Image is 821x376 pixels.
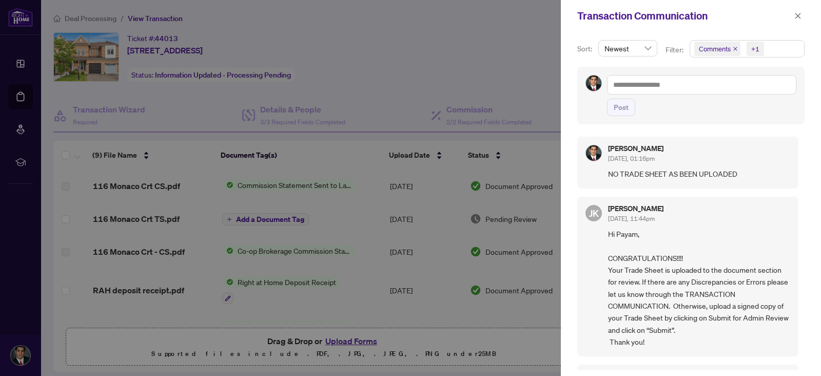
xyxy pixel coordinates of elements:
[586,76,601,91] img: Profile Icon
[608,205,663,212] h5: [PERSON_NAME]
[589,206,599,220] span: JK
[699,44,731,54] span: Comments
[607,99,635,116] button: Post
[694,42,740,56] span: Comments
[577,8,791,24] div: Transaction Communication
[608,215,655,222] span: [DATE], 11:44pm
[608,228,790,348] span: Hi Payam, CONGRATULATIONS!!!! Your Trade Sheet is uploaded to the document section for review. If...
[586,145,601,161] img: Profile Icon
[666,44,685,55] p: Filter:
[733,46,738,51] span: close
[608,168,790,180] span: NO TRADE SHEET AS BEEN UPLOADED
[608,155,655,162] span: [DATE], 01:16pm
[608,145,663,152] h5: [PERSON_NAME]
[794,12,802,20] span: close
[604,41,651,56] span: Newest
[751,44,759,54] div: +1
[577,43,594,54] p: Sort:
